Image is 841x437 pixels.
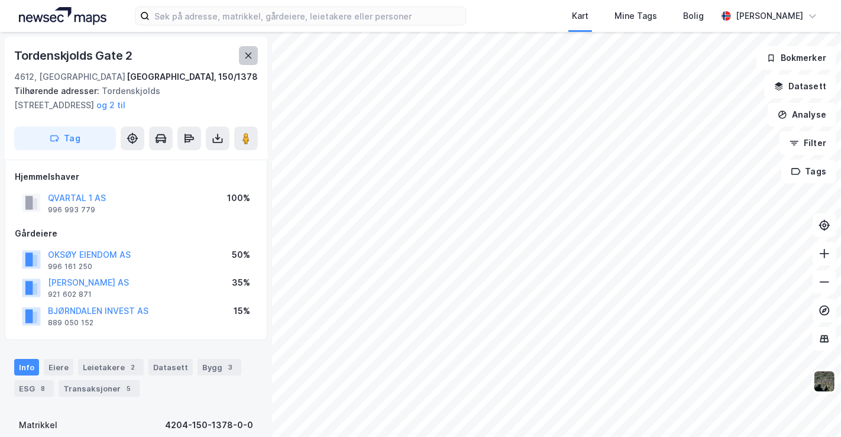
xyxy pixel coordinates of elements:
[232,248,250,262] div: 50%
[127,70,258,84] div: [GEOGRAPHIC_DATA], 150/1378
[14,380,54,397] div: ESG
[78,359,144,376] div: Leietakere
[779,131,836,155] button: Filter
[48,205,95,215] div: 996 993 779
[19,7,106,25] img: logo.a4113a55bc3d86da70a041830d287a7e.svg
[15,170,257,184] div: Hjemmelshaver
[37,383,49,394] div: 8
[48,290,92,299] div: 921 602 871
[48,318,93,328] div: 889 050 152
[225,361,237,373] div: 3
[781,160,836,183] button: Tags
[48,262,92,271] div: 996 161 250
[813,370,836,393] img: 9k=
[148,359,193,376] div: Datasett
[14,86,102,96] span: Tilhørende adresser:
[234,304,250,318] div: 15%
[123,383,135,394] div: 5
[14,359,39,376] div: Info
[227,191,250,205] div: 100%
[768,103,836,127] button: Analyse
[165,418,253,432] div: 4204-150-1378-0-0
[150,7,465,25] input: Søk på adresse, matrikkel, gårdeiere, leietakere eller personer
[19,418,57,432] div: Matrikkel
[232,276,250,290] div: 35%
[764,75,836,98] button: Datasett
[736,9,803,23] div: [PERSON_NAME]
[756,46,836,70] button: Bokmerker
[44,359,73,376] div: Eiere
[198,359,241,376] div: Bygg
[572,9,588,23] div: Kart
[683,9,704,23] div: Bolig
[127,361,139,373] div: 2
[614,9,657,23] div: Mine Tags
[782,380,841,437] iframe: Chat Widget
[15,226,257,241] div: Gårdeiere
[59,380,140,397] div: Transaksjoner
[14,70,125,84] div: 4612, [GEOGRAPHIC_DATA]
[14,127,116,150] button: Tag
[14,46,135,65] div: Tordenskjolds Gate 2
[14,84,248,112] div: Tordenskjolds [STREET_ADDRESS]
